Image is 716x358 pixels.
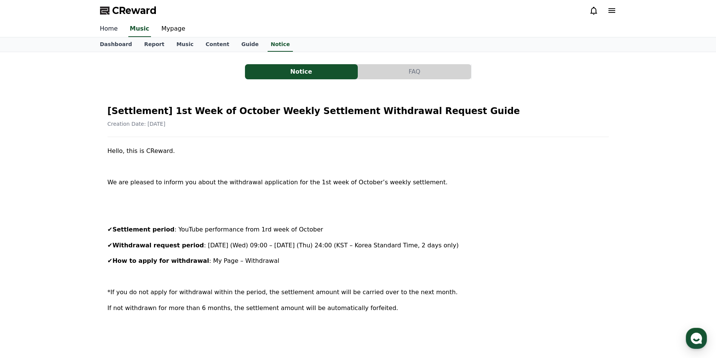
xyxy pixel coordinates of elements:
[200,37,236,52] a: Content
[112,226,174,233] strong: Settlement period
[108,242,112,249] span: ✔
[245,64,358,79] button: Notice
[108,121,166,127] span: Creation Date: [DATE]
[112,257,209,264] strong: How to apply for withdrawal
[94,37,138,52] a: Dashboard
[128,21,151,37] a: Music
[268,37,293,52] a: Notice
[97,239,145,258] a: Settings
[358,64,471,79] button: FAQ
[19,251,32,257] span: Home
[138,37,171,52] a: Report
[170,37,199,52] a: Music
[204,242,459,249] span: : [DATE] (Wed) 09:00 – [DATE] (Thu) 24:00 (KST – Korea Standard Time, 2 days only)
[174,226,323,233] span: : YouTube performance from 1rd week of October
[108,105,609,117] h2: [Settlement] 1st Week of October Weekly Settlement Withdrawal Request Guide
[112,242,204,249] strong: Withdrawal request period
[108,289,458,296] span: *If you do not apply for withdrawal within the period, the settlement amount will be carried over...
[235,37,265,52] a: Guide
[112,251,130,257] span: Settings
[112,5,157,17] span: CReward
[108,147,175,154] span: Hello, this is CReward.
[156,21,191,37] a: Mypage
[209,257,279,264] span: : My Page – Withdrawal
[108,304,398,312] span: If not withdrawn for more than 6 months, the settlement amount will be automatically forfeited.
[94,21,124,37] a: Home
[108,179,448,186] span: We are pleased to inform you about the withdrawal application for the 1st week of October’s weekl...
[100,5,157,17] a: CReward
[50,239,97,258] a: Messages
[108,257,112,264] span: ✔
[2,239,50,258] a: Home
[63,251,85,257] span: Messages
[358,64,471,79] a: FAQ
[108,226,112,233] span: ✔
